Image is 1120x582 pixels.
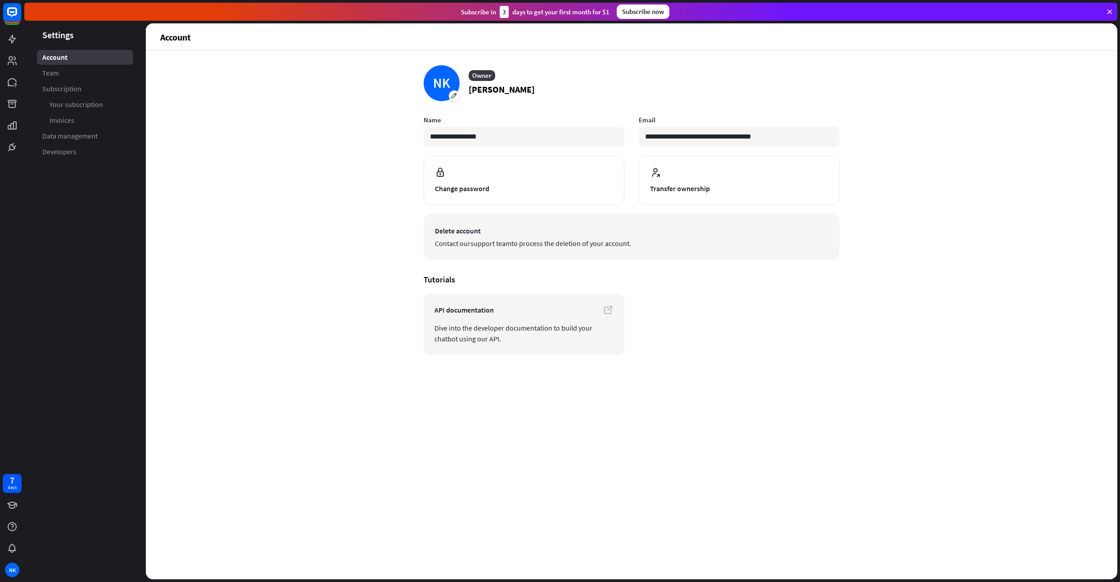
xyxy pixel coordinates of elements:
[42,131,98,141] span: Data management
[42,68,59,78] span: Team
[617,4,669,19] div: Subscribe now
[500,6,509,18] div: 3
[435,183,613,194] span: Change password
[424,274,840,285] h4: Tutorials
[424,116,624,124] label: Name
[470,239,511,248] a: support team
[424,214,840,260] button: Delete account Contact oursupport teamto process the deletion of your account.
[10,476,14,484] div: 7
[146,23,1117,50] header: Account
[434,304,614,315] span: API documentation
[469,83,535,96] p: [PERSON_NAME]
[24,29,146,41] header: Settings
[50,100,103,109] span: Your subscription
[7,4,34,31] button: Open LiveChat chat widget
[424,156,624,205] button: Change password
[650,183,828,194] span: Transfer ownership
[37,66,133,81] a: Team
[435,225,828,236] span: Delete account
[5,563,19,577] div: NK
[37,144,133,159] a: Developers
[42,53,68,62] span: Account
[434,322,614,344] span: Dive into the developer documentation to build your chatbot using our API.
[469,70,495,81] div: Owner
[42,84,81,94] span: Subscription
[3,474,22,493] a: 7 days
[8,484,17,491] div: days
[639,116,840,124] label: Email
[37,81,133,96] a: Subscription
[37,113,133,128] a: Invoices
[42,147,77,157] span: Developers
[424,65,460,101] div: NK
[461,6,610,18] div: Subscribe in days to get your first month for $1
[639,156,840,205] button: Transfer ownership
[435,238,828,249] span: Contact our to process the deletion of your account.
[37,97,133,112] a: Your subscription
[424,294,624,355] a: API documentation Dive into the developer documentation to build your chatbot using our API.
[50,116,74,125] span: Invoices
[37,129,133,143] a: Data management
